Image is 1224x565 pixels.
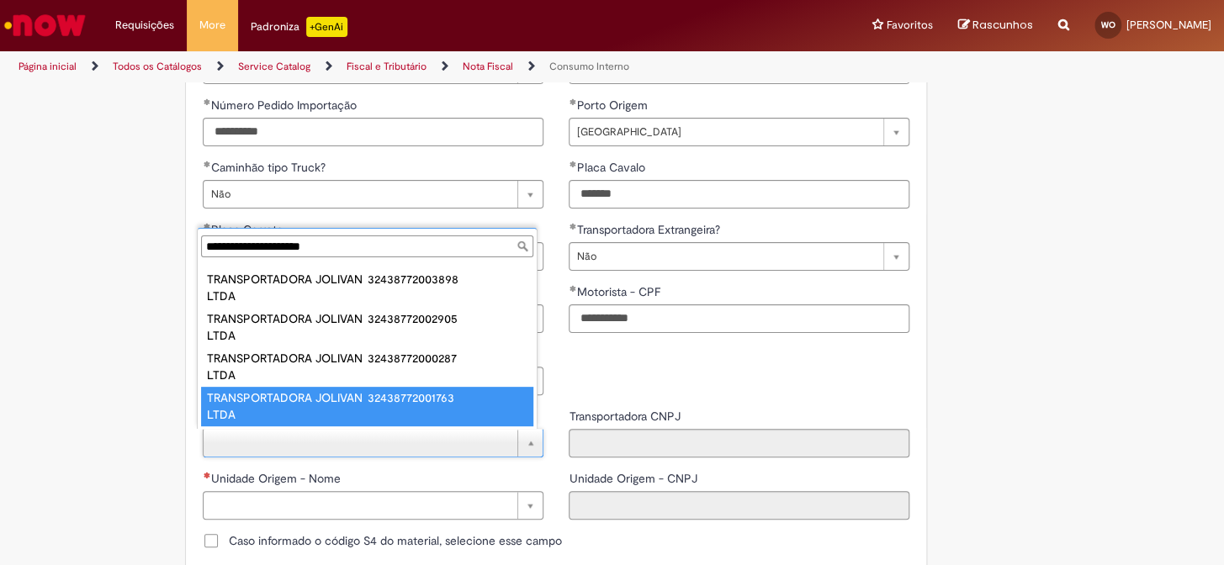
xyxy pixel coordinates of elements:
div: 32438772000287 [368,350,528,367]
ul: Transportadora Nome [198,261,537,429]
div: TRANSPORTADORA JOLIVAN LTDA [207,271,368,304]
div: TRANSPORTADORA JOLIVAN LTDA [207,350,368,383]
div: TRANSPORTADORA JOLIVAN LTDA [207,310,368,344]
div: 32438772003898 [368,271,528,288]
div: TRANSPORTADORA JOLIVAN LTDA [207,389,368,423]
div: 32438772002905 [368,310,528,327]
div: 32438772001763 [368,389,528,406]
